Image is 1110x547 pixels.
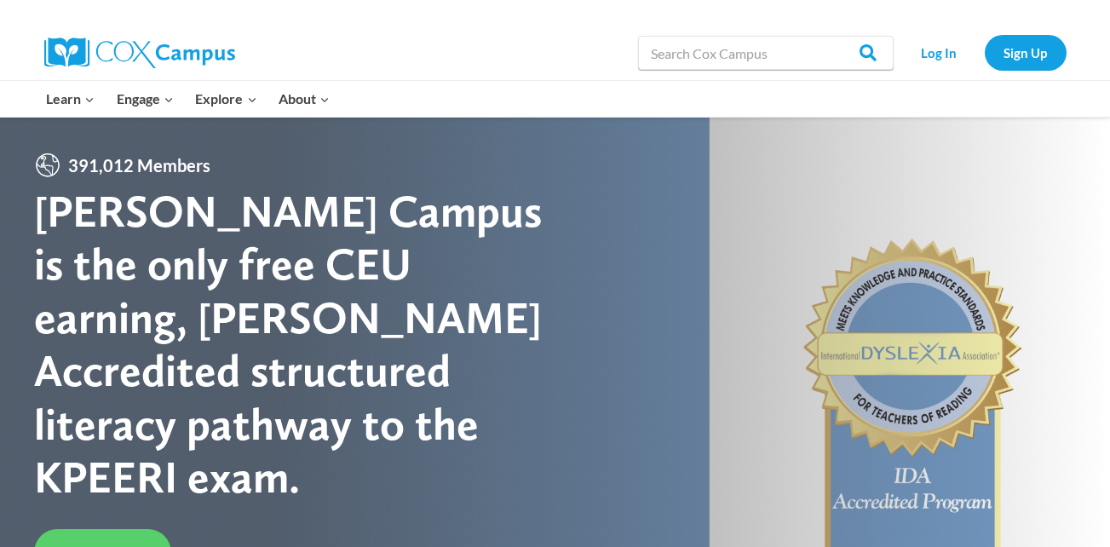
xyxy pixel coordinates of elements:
[117,88,174,110] span: Engage
[34,185,555,504] div: [PERSON_NAME] Campus is the only free CEU earning, [PERSON_NAME] Accredited structured literacy p...
[195,88,256,110] span: Explore
[46,88,95,110] span: Learn
[985,35,1067,70] a: Sign Up
[902,35,1067,70] nav: Secondary Navigation
[638,36,894,70] input: Search Cox Campus
[36,81,341,117] nav: Primary Navigation
[902,35,976,70] a: Log In
[61,152,217,179] span: 391,012 Members
[279,88,330,110] span: About
[44,37,235,68] img: Cox Campus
